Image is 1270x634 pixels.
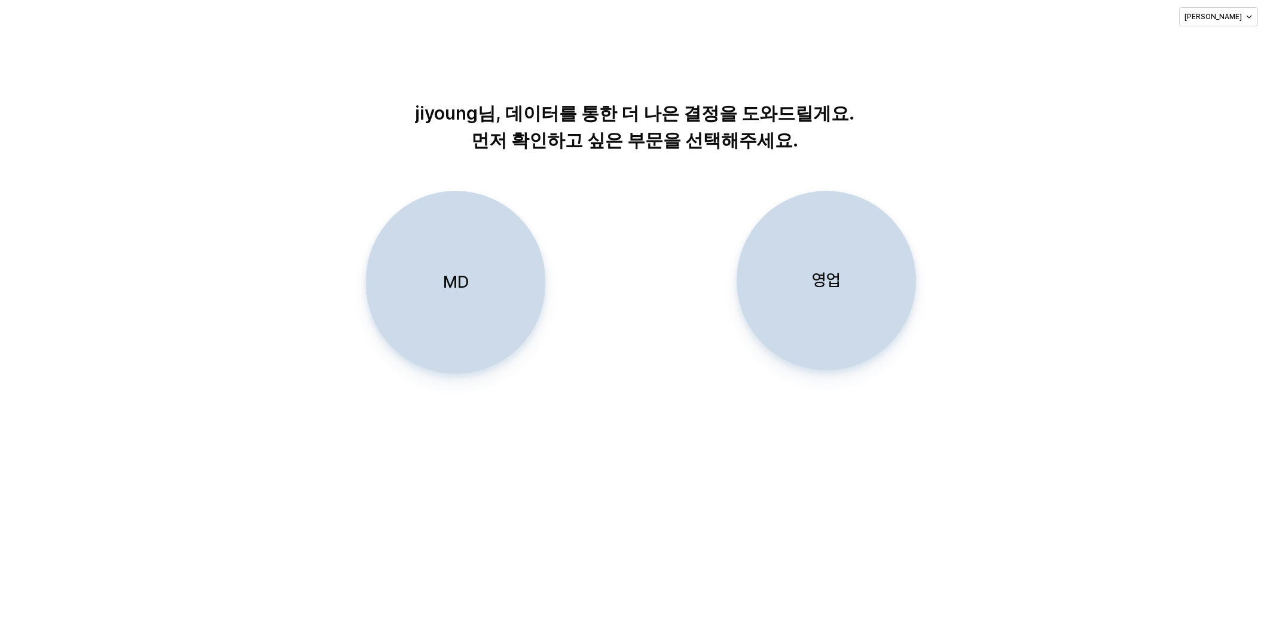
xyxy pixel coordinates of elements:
[1179,7,1258,26] button: [PERSON_NAME]
[812,269,841,291] p: 영업
[1184,12,1242,22] p: [PERSON_NAME]
[442,271,468,293] p: MD
[366,191,545,374] button: MD
[329,100,940,154] p: jiyoung님, 데이터를 통한 더 나은 결정을 도와드릴게요. 먼저 확인하고 싶은 부문을 선택해주세요.
[737,191,916,370] button: 영업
